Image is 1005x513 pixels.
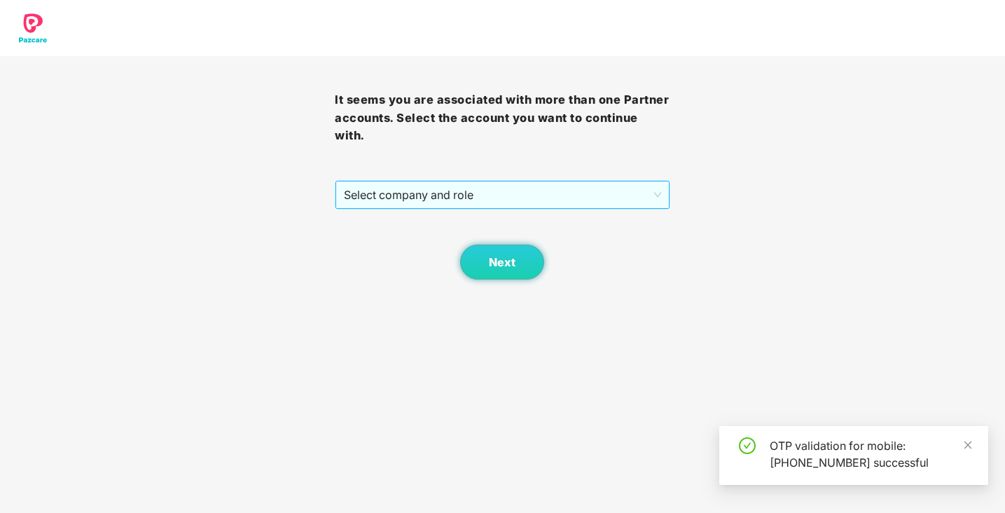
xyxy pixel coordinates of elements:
span: Next [489,256,515,269]
span: check-circle [739,437,756,454]
span: Select company and role [344,182,660,208]
span: close [963,440,973,450]
button: Next [460,245,544,280]
h3: It seems you are associated with more than one Partner accounts. Select the account you want to c... [335,91,670,145]
div: OTP validation for mobile: [PHONE_NUMBER] successful [770,437,971,471]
